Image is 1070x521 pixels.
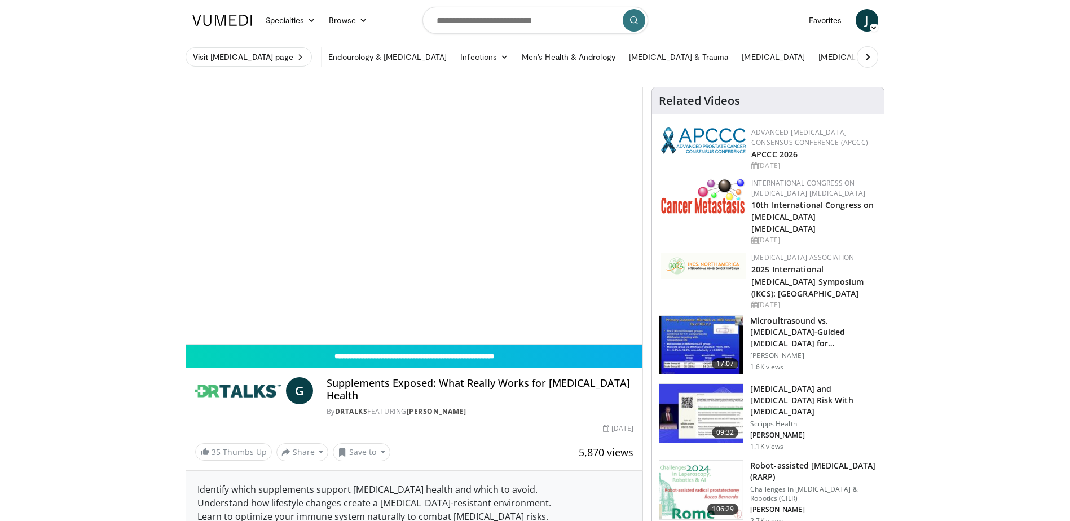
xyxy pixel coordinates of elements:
a: Favorites [802,9,849,32]
p: [PERSON_NAME] [750,431,877,440]
img: 6ff8bc22-9509-4454-a4f8-ac79dd3b8976.png.150x105_q85_autocrop_double_scale_upscale_version-0.2.png [661,178,746,214]
h4: Related Videos [659,94,740,108]
a: 35 Thumbs Up [195,443,272,461]
a: [PERSON_NAME] [407,407,466,416]
input: Search topics, interventions [422,7,648,34]
a: Specialties [259,9,323,32]
img: VuMedi Logo [192,15,252,26]
button: Save to [333,443,390,461]
a: [MEDICAL_DATA] Association [751,253,854,262]
p: 1.6K views [750,363,783,372]
span: 09:32 [712,427,739,438]
h3: Microultrasound vs. [MEDICAL_DATA]-Guided [MEDICAL_DATA] for [MEDICAL_DATA] Diagnosis … [750,315,877,349]
h4: Supplements Exposed: What Really Works for [MEDICAL_DATA] Health [327,377,633,401]
a: 2025 International [MEDICAL_DATA] Symposium (IKCS): [GEOGRAPHIC_DATA] [751,264,864,298]
video-js: Video Player [186,87,643,345]
a: [MEDICAL_DATA] [735,46,812,68]
div: [DATE] [751,300,875,310]
button: Share [276,443,329,461]
p: Scripps Health [750,420,877,429]
div: [DATE] [751,161,875,171]
a: 09:32 [MEDICAL_DATA] and [MEDICAL_DATA] Risk With [MEDICAL_DATA] Scripps Health [PERSON_NAME] 1.1... [659,383,877,451]
a: [MEDICAL_DATA] & Trauma [622,46,736,68]
span: 17:07 [712,358,739,369]
img: 92ba7c40-df22-45a2-8e3f-1ca017a3d5ba.png.150x105_q85_autocrop_double_scale_upscale_version-0.2.png [661,127,746,154]
a: G [286,377,313,404]
span: 35 [212,447,221,457]
span: 106:29 [707,504,738,515]
a: Infections [453,46,515,68]
h3: Robot-assisted [MEDICAL_DATA] (RARP) [750,460,877,483]
a: Browse [322,9,374,32]
img: d0371492-b5bc-4101-bdcb-0105177cfd27.150x105_q85_crop-smart_upscale.jpg [659,316,743,374]
p: Challenges in [MEDICAL_DATA] & Robotics (CILR) [750,485,877,503]
a: Men’s Health & Andrology [515,46,622,68]
p: [PERSON_NAME] [750,505,877,514]
div: By FEATURING [327,407,633,417]
a: DrTalks [335,407,368,416]
a: APCCC 2026 [751,149,798,160]
h3: [MEDICAL_DATA] and [MEDICAL_DATA] Risk With [MEDICAL_DATA] [750,383,877,417]
a: Endourology & [MEDICAL_DATA] [322,46,453,68]
a: [MEDICAL_DATA] & Reconstructive Pelvic Surgery [812,46,1007,68]
a: International Congress on [MEDICAL_DATA] [MEDICAL_DATA] [751,178,865,198]
a: J [856,9,878,32]
div: [DATE] [603,423,633,434]
img: DrTalks [195,377,281,404]
img: 2dcd46b0-69d8-4ad2-b40e-235fd6bffe84.png.150x105_q85_crop-smart_upscale.png [659,461,743,519]
a: Visit [MEDICAL_DATA] page [186,47,312,67]
img: 11abbcd4-a476-4be7-920b-41eb594d8390.150x105_q85_crop-smart_upscale.jpg [659,384,743,443]
div: [DATE] [751,235,875,245]
span: 5,870 views [579,445,633,459]
a: 17:07 Microultrasound vs. [MEDICAL_DATA]-Guided [MEDICAL_DATA] for [MEDICAL_DATA] Diagnosis … [PE... [659,315,877,375]
a: 10th International Congress on [MEDICAL_DATA] [MEDICAL_DATA] [751,200,874,234]
p: 1.1K views [750,442,783,451]
a: Advanced [MEDICAL_DATA] Consensus Conference (APCCC) [751,127,868,147]
img: fca7e709-d275-4aeb-92d8-8ddafe93f2a6.png.150x105_q85_autocrop_double_scale_upscale_version-0.2.png [661,253,746,279]
p: [PERSON_NAME] [750,351,877,360]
